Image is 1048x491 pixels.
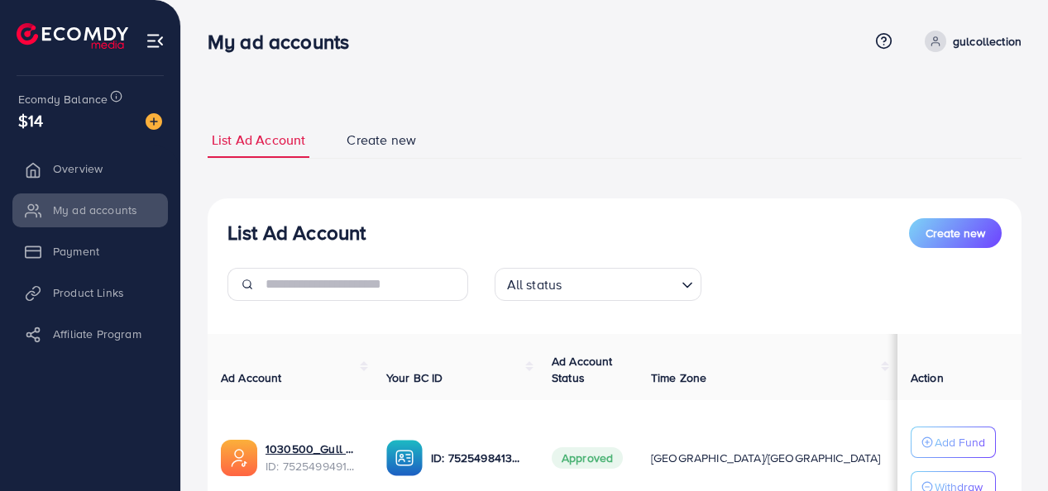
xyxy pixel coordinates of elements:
[347,131,416,150] span: Create new
[935,432,985,452] p: Add Fund
[909,218,1002,248] button: Create new
[431,448,525,468] p: ID: 7525498413012254727
[495,268,701,301] div: Search for option
[386,440,423,476] img: ic-ba-acc.ded83a64.svg
[552,447,623,469] span: Approved
[953,31,1022,51] p: gulcollection
[266,458,360,474] span: ID: 7525499491445981185
[651,369,706,386] span: Time Zone
[208,30,362,54] h3: My ad accounts
[552,353,613,386] span: Ad Account Status
[212,131,305,150] span: List Ad Account
[146,31,165,50] img: menu
[504,273,566,297] span: All status
[17,23,128,49] img: logo
[651,450,881,466] span: [GEOGRAPHIC_DATA]/[GEOGRAPHIC_DATA]
[386,369,443,386] span: Your BC ID
[926,225,985,241] span: Create new
[227,221,366,245] h3: List Ad Account
[567,269,674,297] input: Search for option
[266,441,360,457] a: 1030500_Gull Collection_1752166905906
[221,369,282,386] span: Ad Account
[911,369,944,386] span: Action
[18,91,108,107] span: Ecomdy Balance
[266,441,360,474] div: <span class='underline'>1030500_Gull Collection_1752166905906</span></br>7525499491445981185
[911,427,996,458] button: Add Fund
[18,108,43,132] span: $14
[918,31,1022,52] a: gulcollection
[146,113,162,130] img: image
[221,440,257,476] img: ic-ads-acc.e4c84228.svg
